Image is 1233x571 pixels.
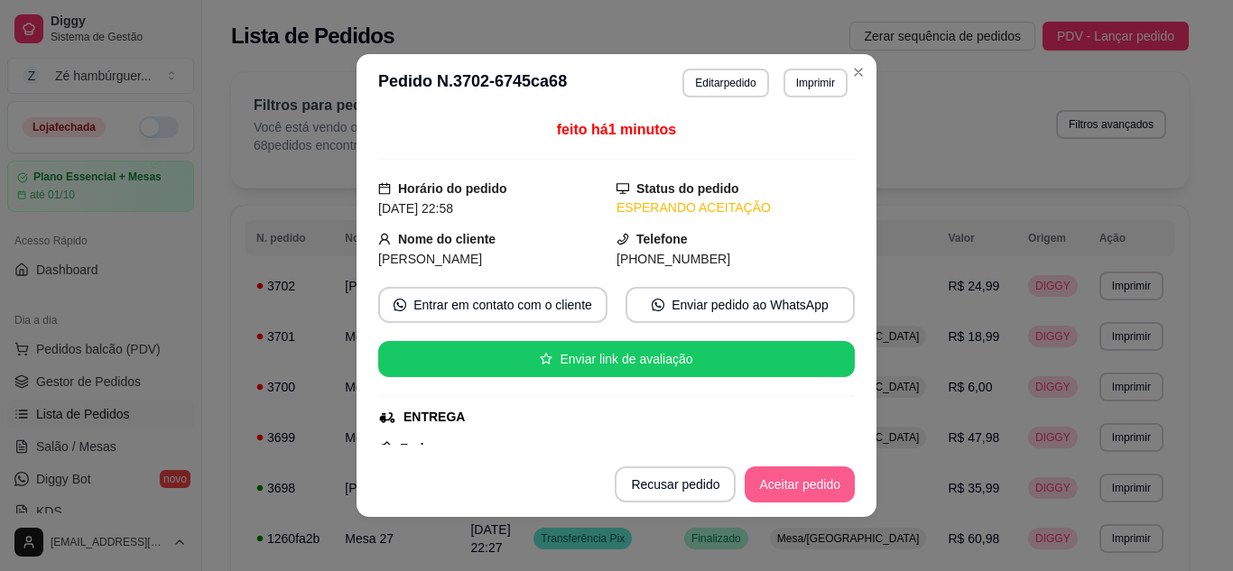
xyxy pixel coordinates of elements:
[616,233,629,245] span: phone
[398,232,496,246] strong: Nome do cliente
[394,299,406,311] span: whats-app
[557,122,676,137] span: feito há 1 minutos
[398,181,507,196] strong: Horário do pedido
[652,299,664,311] span: whats-app
[615,466,736,502] button: Recusar pedido
[616,252,730,266] span: [PHONE_NUMBER]
[540,353,552,365] span: star
[378,69,567,97] h3: Pedido N. 3702-6745ca68
[844,58,873,87] button: Close
[400,441,458,456] strong: Endereço
[378,201,453,216] span: [DATE] 22:58
[378,233,391,245] span: user
[682,69,768,97] button: Editarpedido
[636,181,739,196] strong: Status do pedido
[378,252,482,266] span: [PERSON_NAME]
[616,182,629,195] span: desktop
[745,466,855,502] button: Aceitar pedido
[403,408,465,427] div: ENTREGA
[378,341,855,377] button: starEnviar link de avaliação
[783,69,848,97] button: Imprimir
[378,440,393,455] span: pushpin
[626,287,855,323] button: whats-appEnviar pedido ao WhatsApp
[378,287,607,323] button: whats-appEntrar em contato com o cliente
[616,198,855,217] div: ESPERANDO ACEITAÇÃO
[636,232,688,246] strong: Telefone
[378,182,391,195] span: calendar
